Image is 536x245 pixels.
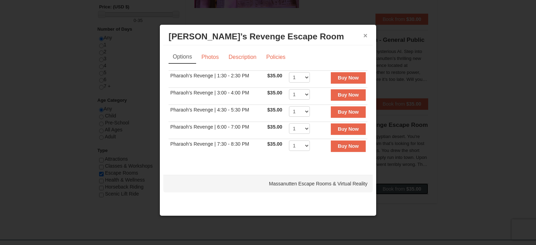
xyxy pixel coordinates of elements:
[338,143,359,149] strong: Buy Now
[331,89,366,100] button: Buy Now
[338,75,359,81] strong: Buy Now
[363,32,367,39] button: ×
[267,73,282,78] span: $35.00
[169,31,367,42] h3: [PERSON_NAME]’s Revenge Escape Room
[331,123,366,135] button: Buy Now
[267,107,282,113] span: $35.00
[331,106,366,117] button: Buy Now
[169,139,266,156] td: Pharaoh’s Revenge | 7:30 - 8:30 PM
[169,88,266,105] td: Pharaoh’s Revenge | 3:00 - 4:00 PM
[224,51,261,64] a: Description
[267,141,282,147] span: $35.00
[163,175,373,192] div: Massanutten Escape Rooms & Virtual Reality
[197,51,223,64] a: Photos
[331,140,366,152] button: Buy Now
[169,105,266,122] td: Pharaoh’s Revenge | 4:30 - 5:30 PM
[169,51,196,64] a: Options
[267,124,282,130] span: $35.00
[262,51,290,64] a: Policies
[338,92,359,98] strong: Buy Now
[338,109,359,115] strong: Buy Now
[169,71,266,88] td: Pharaoh’s Revenge | 1:30 - 2:30 PM
[267,90,282,95] span: $35.00
[331,72,366,83] button: Buy Now
[169,122,266,139] td: Pharaoh’s Revenge | 6:00 - 7:00 PM
[338,126,359,132] strong: Buy Now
